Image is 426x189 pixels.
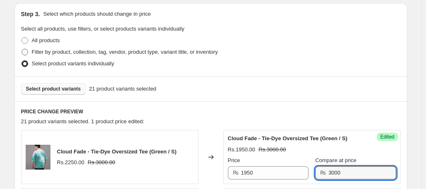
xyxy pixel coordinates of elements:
[21,118,144,124] span: 21 product variants selected. 1 product price edited:
[228,146,256,154] div: Rs.1950.00
[380,134,394,140] span: Edited
[228,135,347,141] span: Cloud Fade - Tie-Dye Oversized Tee (Green / S)
[89,85,156,93] span: 21 product variants selected
[21,26,184,32] span: Select all products, use filters, or select products variants individually
[57,158,85,167] div: Rs.2250.00
[88,158,115,167] strike: Rs.3000.00
[32,49,218,55] span: Filter by product, collection, tag, vendor, product type, variant title, or inventory
[57,148,177,155] span: Cloud Fade - Tie-Dye Oversized Tee (Green / S)
[26,145,50,170] img: Untitled-3_80x.jpg
[26,86,81,92] span: Select product variants
[21,83,86,95] button: Select product variants
[315,157,357,163] span: Compare at price
[43,10,151,18] p: Select which products should change in price
[258,146,286,154] strike: Rs.3000.00
[233,170,239,176] span: ₨
[32,37,60,43] span: All products
[32,60,114,67] span: Select product variants individually
[21,10,40,18] h2: Step 3.
[21,108,401,115] h6: PRICE CHANGE PREVIEW
[320,170,326,176] span: ₨
[228,157,240,163] span: Price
